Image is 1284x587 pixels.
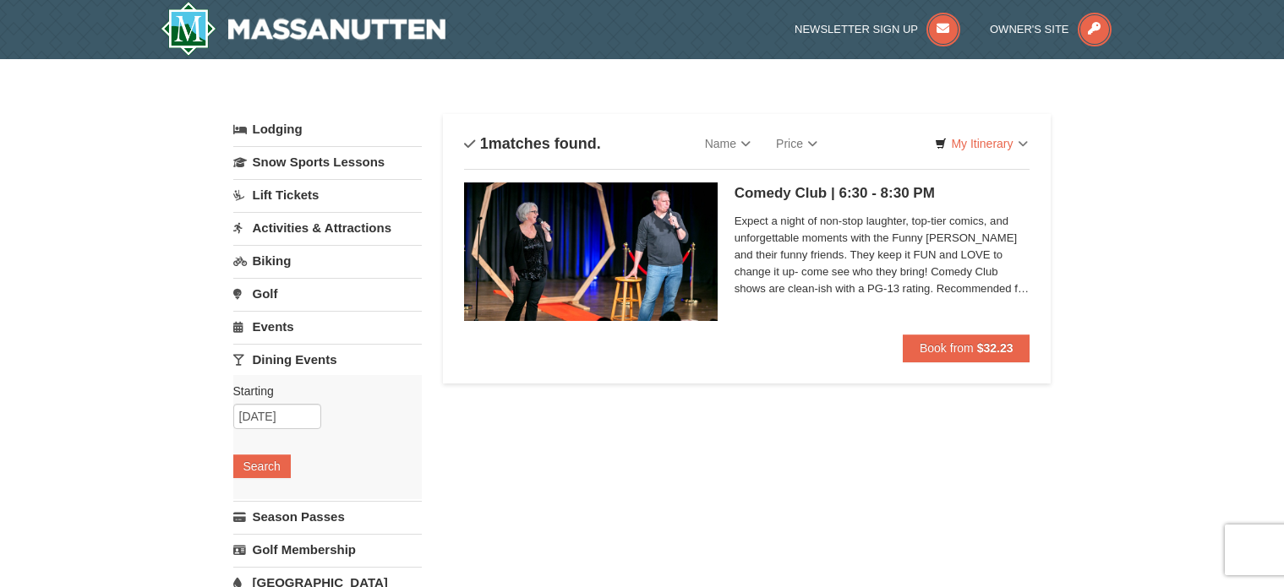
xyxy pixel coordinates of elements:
[233,501,422,532] a: Season Passes
[990,23,1069,35] span: Owner's Site
[763,127,830,160] a: Price
[233,278,422,309] a: Golf
[233,311,422,342] a: Events
[233,383,409,399] label: Starting
[233,212,422,243] a: Activities & Attractions
[920,341,974,355] span: Book from
[233,344,422,375] a: Dining Events
[735,185,1030,202] h5: Comedy Club | 6:30 - 8:30 PM
[233,146,422,177] a: Snow Sports Lessons
[161,2,446,56] img: Massanutten Resort Logo
[233,534,422,565] a: Golf Membership
[233,245,422,276] a: Biking
[692,127,763,160] a: Name
[735,213,1030,297] span: Expect a night of non-stop laughter, top-tier comics, and unforgettable moments with the Funny [P...
[161,2,446,56] a: Massanutten Resort
[924,131,1038,156] a: My Itinerary
[795,23,918,35] span: Newsletter Sign Up
[233,179,422,210] a: Lift Tickets
[233,454,291,478] button: Search
[795,23,960,35] a: Newsletter Sign Up
[977,341,1014,355] strong: $32.23
[464,182,718,321] img: 6619865-203-38763abd.jpg
[903,334,1030,361] button: Book from $32.23
[233,114,422,144] a: Lodging
[990,23,1112,35] a: Owner's Site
